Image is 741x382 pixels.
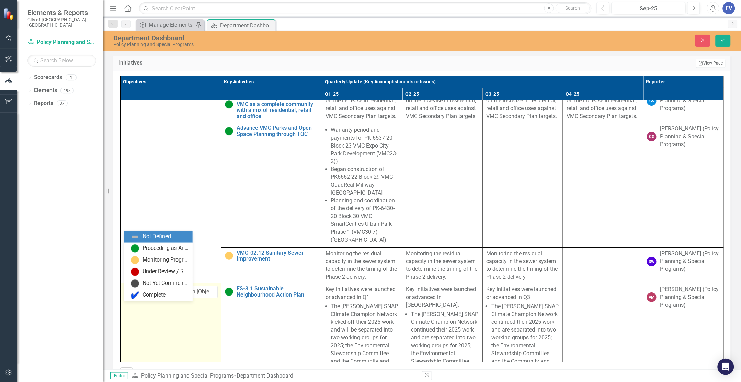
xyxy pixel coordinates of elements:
img: Not Yet Commenced / On Hold [131,279,139,288]
div: CG [647,132,657,142]
li: The [PERSON_NAME] SNAP Climate Champion Network kicked off their 2025 work and will be separated ... [331,303,399,374]
input: Search ClearPoint... [139,2,592,14]
li: Warranty period and payments for PK-6537-20 Block 23 VMC Expo City Park Development (VMC23-2)) [331,127,399,166]
div: [PERSON_NAME] (Policy Planning & Special Programs) [660,286,720,310]
div: Department Dashboard [113,34,461,42]
img: Under Review / Reassessment [131,268,139,276]
img: Proceeding as Anticipated [225,101,233,109]
a: Policy Planning and Special Programs [27,38,96,46]
p: Continue to provide updates on the increase in residential, retail and office uses against VMC Se... [567,90,640,121]
a: Scorecards [34,73,62,81]
div: Complete [142,291,166,299]
div: [PERSON_NAME] (Policy Planning & Special Programs) [660,250,720,274]
div: 37 [57,101,68,106]
div: Under Review / Reassessment [142,268,189,276]
li: Began construction of PK6662-22 Block 29 VMC QuadReal Millway-[GEOGRAPHIC_DATA] [331,166,399,197]
button: Search [556,3,590,13]
a: Reports [34,100,53,107]
div: Sep-25 [614,4,683,13]
a: VMC-02.12 Sanitary Sewer Improvement [237,250,319,262]
a: Manage Elements [137,21,194,29]
img: Complete [131,291,139,299]
p: Key initiatives were launched or advanced in Q3: [486,286,559,302]
div: Policy Planning and Special Programs [113,42,461,47]
p: Monitoring the residual capacity in the sewer system to determine the timing of the Phase 2 deliv... [406,250,479,281]
div: Proceeding as Anticipated [142,244,189,252]
small: City of [GEOGRAPHIC_DATA], [GEOGRAPHIC_DATA] [27,17,96,28]
li: Planning and coordination of the delivery of PK-6430-20 Block 30 VMC SmartCentres Urban Park Phas... [331,197,399,244]
a: View Page [696,59,726,68]
button: FV [723,2,735,14]
span: Elements & Reports [27,9,96,17]
div: » [132,372,417,380]
img: ClearPoint Strategy [3,8,15,20]
p: Continuing to provide updates on the increase in residential, retail and office uses against VMC ... [326,90,399,121]
img: Proceeding as Anticipated [131,244,139,253]
button: Sep-25 [612,2,686,14]
img: Monitoring Progress [131,256,139,264]
div: Not Yet Commenced / On Hold [142,279,189,287]
p: Monitoring the residual capacity in the sewer system to determine the timing of the Phase 2 deliv... [486,250,559,281]
a: Elements [34,86,57,94]
div: Open Intercom Messenger [718,359,734,375]
span: Editor [110,372,128,379]
div: Department Dashboard [237,372,293,379]
div: Department Dashboard [220,21,274,30]
div: GS [647,96,657,106]
h3: Initiatives [118,60,382,66]
div: [PERSON_NAME] (Policy Planning & Special Programs) [660,90,720,113]
div: Not Defined [142,233,171,241]
img: Proceeding as Anticipated [225,127,233,136]
p: Key initiatives were launched or advanced in [GEOGRAPHIC_DATA]: [406,286,479,310]
span: Search [566,5,580,11]
div: Monitoring Progress [142,256,189,264]
p: Key initiatives were launched or advanced in Q1: [326,286,399,302]
img: Proceeding as Anticipated [225,288,233,296]
p: Continuing to provide updates on the increase in residential, retail and office uses against VMC ... [406,90,479,121]
p: Continue to provide updates on the increase in residential, retail and office uses against VMC Se... [486,90,559,121]
input: Search Below... [27,55,96,67]
div: [PERSON_NAME] (Policy Planning & Special Programs) [660,125,720,149]
p: Monitoring the residual capacity in the sewer system to determine the timing of the Phase 2 deliv... [326,250,399,281]
a: ES-3.1 Sustainable Neighbourhood Action Plan [237,286,319,298]
div: Manage Elements [149,21,194,29]
div: 198 [60,88,74,93]
div: 1 [66,74,77,80]
img: Not Defined [131,233,139,241]
a: T-02.2.5 Continue to Monitor and track the development of the VMC as a complete community with a ... [237,90,319,120]
div: AM [647,293,657,302]
img: Monitoring Progress [225,252,233,260]
a: Advance VMC Parks and Open Space Planning through TOC [237,125,319,137]
div: DW [647,257,657,267]
a: Policy Planning and Special Programs [141,372,234,379]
